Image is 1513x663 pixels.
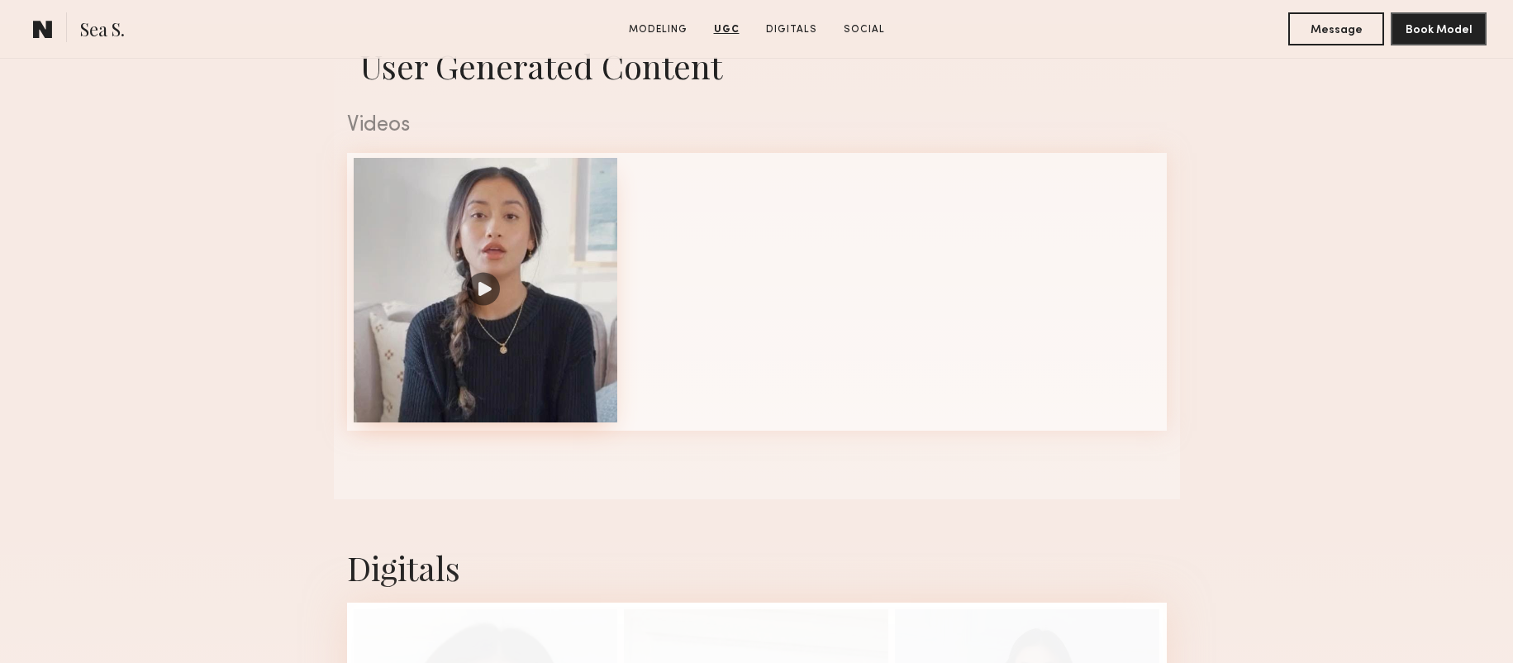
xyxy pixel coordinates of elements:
button: Book Model [1391,12,1487,45]
a: Digitals [759,22,824,37]
h1: User Generated Content [334,44,1180,88]
div: Digitals [347,546,1167,589]
div: Videos [347,115,1167,136]
span: Sea S. [80,17,125,45]
a: Social [837,22,892,37]
button: Message [1288,12,1384,45]
a: Book Model [1391,21,1487,36]
a: UGC [707,22,746,37]
a: Modeling [622,22,694,37]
